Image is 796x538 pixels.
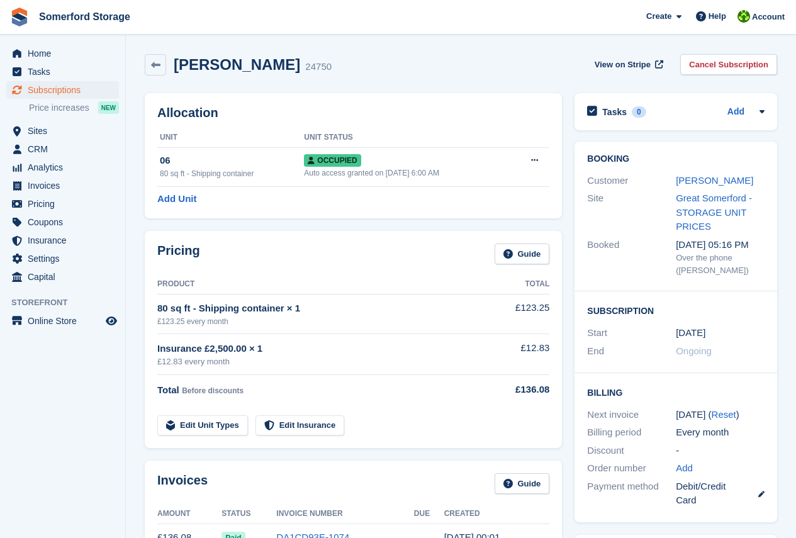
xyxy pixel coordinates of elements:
span: Ongoing [676,345,712,356]
div: £123.25 every month [157,316,489,327]
a: Somerford Storage [34,6,135,27]
span: Before discounts [182,386,244,395]
div: 06 [160,154,304,168]
th: Due [414,504,444,524]
div: 24750 [305,60,332,74]
h2: Booking [587,154,765,164]
div: 0 [632,106,646,118]
div: Booked [587,238,676,277]
div: Debit/Credit Card [676,479,765,508]
a: menu [6,268,119,286]
th: Product [157,274,489,294]
a: Cancel Subscription [680,54,777,75]
h2: Tasks [602,106,627,118]
span: Price increases [29,102,89,114]
span: CRM [28,140,103,158]
h2: [PERSON_NAME] [174,56,300,73]
a: Guide [495,473,550,494]
th: Invoice Number [276,504,414,524]
span: Coupons [28,213,103,231]
a: Guide [495,244,550,264]
div: £136.08 [489,383,549,397]
a: Edit Insurance [255,415,345,436]
span: Capital [28,268,103,286]
a: Add [676,461,693,476]
th: Created [444,504,550,524]
div: Insurance £2,500.00 × 1 [157,342,489,356]
span: Analytics [28,159,103,176]
a: Great Somerford - STORAGE UNIT PRICES [676,193,752,232]
span: Invoices [28,177,103,194]
div: Site [587,191,676,234]
a: Add Unit [157,192,196,206]
span: Storefront [11,296,125,309]
h2: Subscription [587,304,765,317]
a: Preview store [104,313,119,328]
div: £12.83 every month [157,356,489,368]
a: Add [727,105,744,120]
div: Start [587,326,676,340]
div: 80 sq ft - Shipping container [160,168,304,179]
img: stora-icon-8386f47178a22dfd0bd8f6a31ec36ba5ce8667c1dd55bd0f319d3a0aa187defe.svg [10,8,29,26]
div: Discount [587,444,676,458]
a: menu [6,250,119,267]
a: menu [6,81,119,99]
a: menu [6,195,119,213]
a: menu [6,140,119,158]
a: View on Stripe [590,54,666,75]
time: 2023-09-12 23:00:00 UTC [676,326,705,340]
span: Home [28,45,103,62]
a: menu [6,45,119,62]
td: £123.25 [489,294,549,333]
a: Edit Unit Types [157,415,248,436]
span: Account [752,11,785,23]
a: menu [6,232,119,249]
a: menu [6,177,119,194]
span: Tasks [28,63,103,81]
span: Occupied [304,154,361,167]
div: Over the phone ([PERSON_NAME]) [676,252,765,276]
div: [DATE] 05:16 PM [676,238,765,252]
th: Status [221,504,276,524]
span: Pricing [28,195,103,213]
span: Settings [28,250,103,267]
div: Next invoice [587,408,676,422]
span: Total [157,384,179,395]
div: End [587,344,676,359]
div: Billing period [587,425,676,440]
img: Michael Llewellen Palmer [737,10,750,23]
th: Total [489,274,549,294]
span: Create [646,10,671,23]
span: Help [709,10,726,23]
th: Unit [157,128,304,148]
div: [DATE] ( ) [676,408,765,422]
h2: Invoices [157,473,208,494]
div: Customer [587,174,676,188]
a: Reset [712,409,736,420]
div: Every month [676,425,765,440]
span: Online Store [28,312,103,330]
a: [PERSON_NAME] [676,175,753,186]
th: Unit Status [304,128,509,148]
span: Sites [28,122,103,140]
div: 80 sq ft - Shipping container × 1 [157,301,489,316]
div: Auto access granted on [DATE] 6:00 AM [304,167,509,179]
span: View on Stripe [595,59,651,71]
div: NEW [98,101,119,114]
h2: Allocation [157,106,549,120]
td: £12.83 [489,334,549,375]
span: Subscriptions [28,81,103,99]
a: menu [6,213,119,231]
th: Amount [157,504,221,524]
a: menu [6,122,119,140]
a: menu [6,159,119,176]
h2: Billing [587,386,765,398]
a: menu [6,63,119,81]
a: Price increases NEW [29,101,119,115]
div: - [676,444,765,458]
h2: Pricing [157,244,200,264]
div: Order number [587,461,676,476]
a: menu [6,312,119,330]
div: Payment method [587,479,676,508]
span: Insurance [28,232,103,249]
